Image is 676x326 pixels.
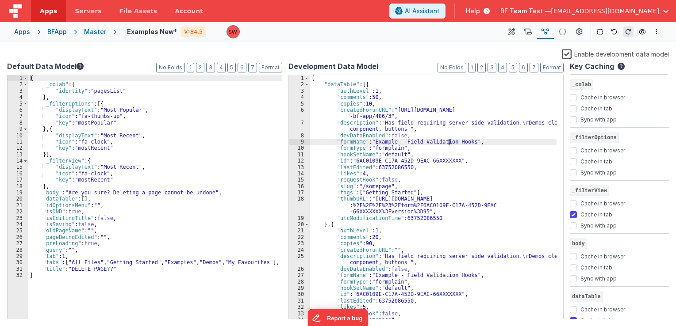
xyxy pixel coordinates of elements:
div: 22 [289,234,310,240]
button: 5 [227,63,236,72]
div: 10 [8,133,28,139]
label: Cache in browser [580,145,625,154]
button: AI Assistant [389,4,446,19]
div: 14 [8,158,28,164]
div: 7 [289,120,310,133]
div: 4 [8,94,28,100]
div: 15 [289,177,310,183]
label: Cache in browser [580,198,625,207]
label: Sync with app [580,114,617,123]
label: Cache in tab [580,209,612,218]
span: AI Assistant [405,7,440,15]
button: 7 [248,63,257,72]
div: 13 [289,164,310,171]
div: BFApp [47,27,67,36]
button: 5 [509,63,517,72]
div: 18 [8,183,28,190]
div: 19 [289,215,310,221]
img: d5d5e22eeaee244ecab42caaf22dbd7e [227,26,239,38]
button: Options [651,27,662,37]
button: 1 [187,63,194,72]
button: BF Team Test — [EMAIL_ADDRESS][DOMAIN_NAME] [500,7,669,15]
label: Cache in tab [580,156,612,165]
div: Master [84,27,106,36]
label: Cache in tab [580,103,612,112]
div: 12 [289,158,310,164]
button: Default Data Model [7,61,84,72]
span: _colab [570,80,593,90]
div: 32 [8,272,28,278]
button: 7 [530,63,538,72]
div: 5 [289,101,310,107]
div: 26 [289,266,310,272]
span: File Assets [119,7,157,15]
div: 5 [8,101,28,107]
div: 30 [289,291,310,297]
div: 18 [289,196,310,215]
div: 14 [289,171,310,177]
span: _filterView [570,186,609,196]
div: Apps [14,27,30,36]
span: dataTable [570,292,603,302]
label: Cache in browser [580,251,625,260]
div: 17 [8,177,28,183]
div: 13 [8,152,28,158]
label: Cache in browser [580,92,625,101]
div: 17 [289,190,310,196]
span: [EMAIL_ADDRESS][DOMAIN_NAME] [551,7,659,15]
div: 34 [289,317,310,323]
div: 19 [8,190,28,196]
h4: Examples New [127,28,177,35]
div: 2 [8,81,28,87]
div: 21 [8,202,28,208]
div: 29 [289,285,310,291]
div: V: 84.5 [181,27,206,37]
button: 6 [238,63,246,72]
div: 7 [8,113,28,119]
div: 11 [289,152,310,158]
div: 12 [8,145,28,151]
span: Servers [75,7,101,15]
button: Format [259,63,282,72]
button: 3 [206,63,215,72]
button: No Folds [438,63,466,72]
div: 24 [289,247,310,253]
button: Format [540,63,564,72]
div: 3 [289,88,310,94]
div: 25 [289,253,310,266]
div: 26 [8,234,28,240]
div: 21 [289,227,310,234]
div: 9 [289,139,310,145]
div: 27 [8,240,28,246]
div: 28 [289,279,310,285]
div: 28 [8,247,28,253]
div: 3 [8,88,28,94]
button: 2 [477,63,486,72]
div: 16 [289,183,310,190]
button: No Folds [156,63,185,72]
label: Sync with app [580,167,617,176]
button: 2 [196,63,204,72]
div: 31 [289,298,310,304]
div: 8 [289,133,310,139]
div: 4 [289,94,310,100]
div: 23 [8,215,28,221]
div: 10 [289,145,310,151]
div: 11 [8,139,28,145]
label: Sync with app [580,273,617,282]
span: _filterOptions [570,133,619,143]
div: 32 [289,304,310,310]
div: 8 [8,120,28,126]
label: Cache in tab [580,262,612,271]
div: 22 [8,208,28,215]
span: Apps [40,7,57,15]
label: Cache in browser [580,304,625,313]
button: 1 [468,63,476,72]
label: Cache in tab [580,315,612,324]
div: 24 [8,221,28,227]
div: 6 [289,107,310,120]
div: 27 [289,272,310,278]
button: 6 [519,63,528,72]
h4: Key Caching [570,63,614,71]
div: 23 [289,240,310,246]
